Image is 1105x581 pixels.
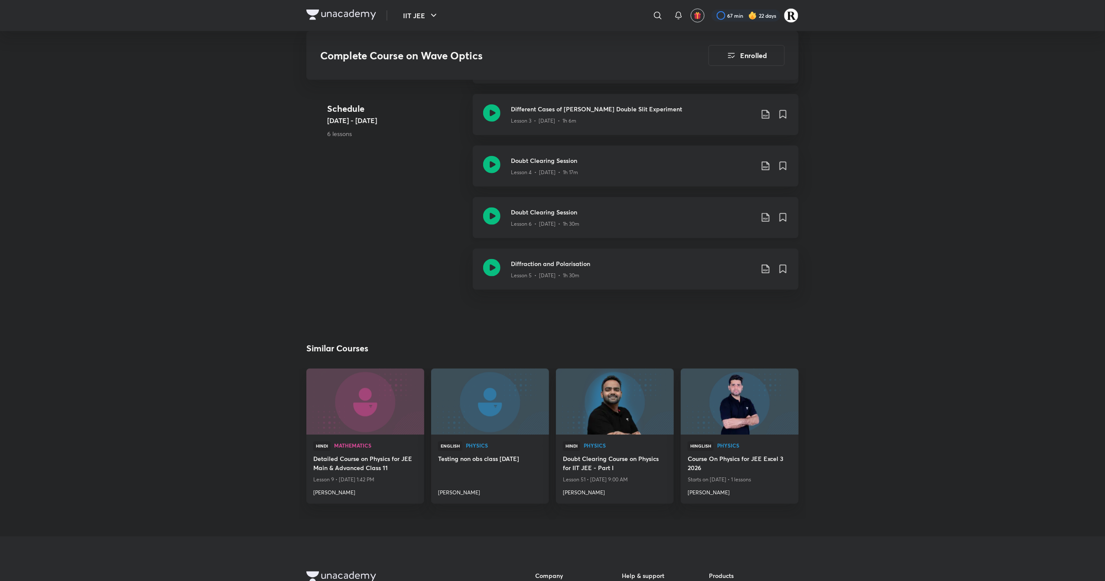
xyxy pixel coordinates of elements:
[563,474,667,486] p: Lesson 51 • [DATE] 9:00 AM
[313,474,417,486] p: Lesson 9 • [DATE] 1:42 PM
[473,197,799,249] a: Doubt Clearing SessionLesson 6 • [DATE] • 1h 30m
[708,45,785,66] button: Enrolled
[709,571,796,581] h6: Products
[306,10,376,22] a: Company Logo
[511,156,754,165] h3: Doubt Clearing Session
[563,454,667,474] a: Doubt Clearing Course on Physics for IIT JEE - Part I
[398,7,444,24] button: IIT JEE
[473,249,799,300] a: Diffraction and PolarisationLesson 5 • [DATE] • 1h 30m
[511,117,576,125] p: Lesson 3 • [DATE] • 1h 6m
[320,49,660,62] h3: Complete Course on Wave Optics
[511,272,579,279] p: Lesson 5 • [DATE] • 1h 30m
[306,369,424,435] a: new-thumbnail
[511,259,754,268] h3: Diffraction and Polarisation
[688,441,714,451] span: Hinglish
[473,146,799,197] a: Doubt Clearing SessionLesson 4 • [DATE] • 1h 17m
[622,571,709,581] h6: Help & support
[473,94,799,146] a: Different Cases of [PERSON_NAME] Double Slit ExperimentLesson 3 • [DATE] • 1h 6m
[563,441,580,451] span: Hindi
[748,11,757,20] img: streak
[438,441,462,451] span: English
[688,486,792,497] a: [PERSON_NAME]
[327,129,466,138] p: 6 lessons
[694,12,702,19] img: avatar
[466,443,542,448] span: Physics
[313,454,417,474] a: Detailed Course on Physics for JEE Main & Advanced Class 11
[438,486,542,497] a: [PERSON_NAME]
[535,571,622,581] h6: Company
[327,102,466,115] h4: Schedule
[313,486,417,497] a: [PERSON_NAME]
[327,115,466,125] h5: [DATE] - [DATE]
[313,441,331,451] span: Hindi
[511,169,578,176] p: Lesson 4 • [DATE] • 1h 17m
[556,369,674,435] a: new-thumbnail
[438,454,542,465] a: Testing non obs class [DATE]
[511,220,579,228] p: Lesson 6 • [DATE] • 1h 30m
[563,486,667,497] a: [PERSON_NAME]
[511,104,754,114] h3: Different Cases of [PERSON_NAME] Double Slit Experiment
[334,443,417,449] a: Mathematics
[305,368,425,435] img: new-thumbnail
[466,443,542,449] a: Physics
[717,443,792,449] a: Physics
[430,368,550,435] img: new-thumbnail
[584,443,667,449] a: Physics
[334,443,417,448] span: Mathematics
[511,208,754,217] h3: Doubt Clearing Session
[688,474,792,486] p: Starts on [DATE] • 1 lessons
[717,443,792,448] span: Physics
[584,443,667,448] span: Physics
[306,342,368,355] h2: Similar Courses
[431,369,549,435] a: new-thumbnail
[679,368,799,435] img: new-thumbnail
[691,9,705,23] button: avatar
[681,369,799,435] a: new-thumbnail
[555,368,675,435] img: new-thumbnail
[306,10,376,20] img: Company Logo
[784,8,799,23] img: Rakhi Sharma
[688,454,792,474] a: Course On Physics for JEE Excel 3 2026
